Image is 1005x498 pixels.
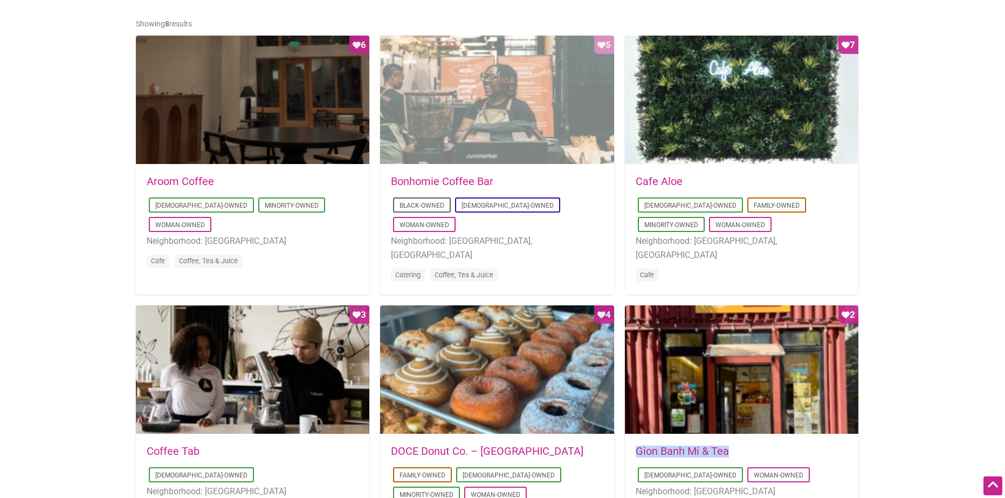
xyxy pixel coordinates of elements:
[400,202,444,209] a: Black-Owned
[155,472,247,479] a: [DEMOGRAPHIC_DATA]-Owned
[636,175,683,188] a: Cafe Aloe
[155,221,205,229] a: Woman-Owned
[715,221,765,229] a: Woman-Owned
[640,271,654,279] a: Cafe
[400,221,449,229] a: Woman-Owned
[463,472,555,479] a: [DEMOGRAPHIC_DATA]-Owned
[754,202,800,209] a: Family-Owned
[147,445,199,458] a: Coffee Tab
[165,19,169,28] b: 8
[179,257,238,265] a: Coffee, Tea & Juice
[636,234,848,262] li: Neighborhood: [GEOGRAPHIC_DATA], [GEOGRAPHIC_DATA]
[155,202,247,209] a: [DEMOGRAPHIC_DATA]-Owned
[391,445,583,458] a: DOCE Donut Co. – [GEOGRAPHIC_DATA]
[754,472,803,479] a: Woman-Owned
[151,257,165,265] a: Cafe
[136,19,192,28] span: Showing results
[983,476,1002,495] div: Scroll Back to Top
[435,271,493,279] a: Coffee, Tea & Juice
[265,202,319,209] a: Minority-Owned
[644,472,736,479] a: [DEMOGRAPHIC_DATA]-Owned
[636,445,729,458] a: Gion Banh Mi & Tea
[644,202,736,209] a: [DEMOGRAPHIC_DATA]-Owned
[147,175,214,188] a: Aroom Coffee
[391,175,493,188] a: Bonhomie Coffee Bar
[400,472,445,479] a: Family-Owned
[395,271,421,279] a: Catering
[147,234,359,248] li: Neighborhood: [GEOGRAPHIC_DATA]
[391,234,603,262] li: Neighborhood: [GEOGRAPHIC_DATA], [GEOGRAPHIC_DATA]
[644,221,698,229] a: Minority-Owned
[462,202,554,209] a: [DEMOGRAPHIC_DATA]-Owned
